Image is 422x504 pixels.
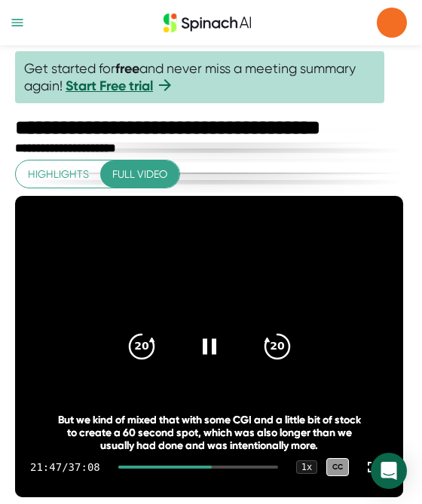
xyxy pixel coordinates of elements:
button: Highlights [16,160,101,188]
a: Start Free trial [66,78,153,94]
b: free [115,60,139,77]
div: 1 x [296,460,317,474]
div: Open Intercom Messenger [371,453,407,489]
div: But we kind of mixed that with some CGI and a little bit of stock to create a 60 second spot, whi... [54,414,365,452]
button: Full video [100,160,179,188]
div: CC [326,458,349,476]
span: Highlights [28,165,89,184]
div: 21:47 / 37:08 [30,461,100,473]
span: Full video [112,165,167,184]
span: Get started for and never miss a meeting summary again! [24,60,375,94]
